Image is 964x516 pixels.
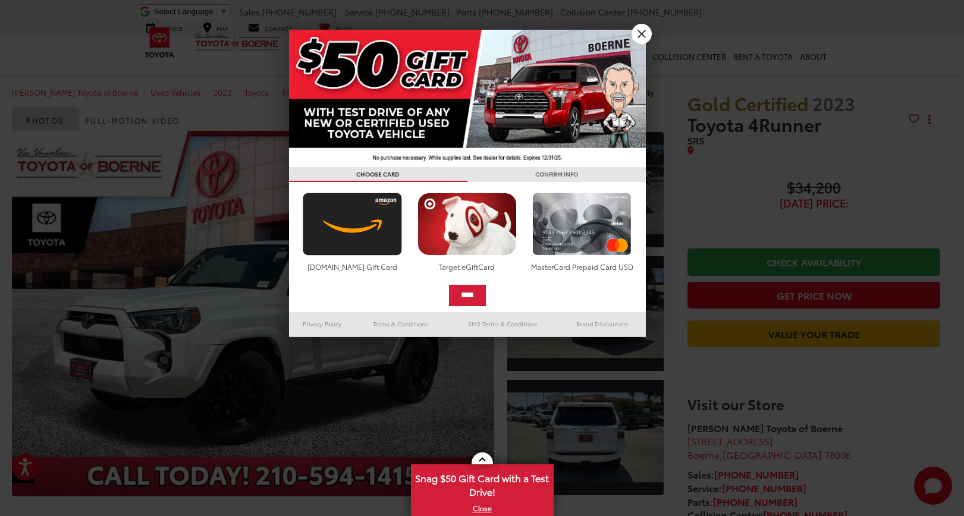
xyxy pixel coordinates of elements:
a: Brand Disclaimers [559,317,646,331]
div: Target eGiftCard [415,262,520,272]
a: SMS Terms & Conditions [447,317,559,331]
span: Snag $50 Gift Card with a Test Drive! [412,465,552,502]
img: amazoncard.png [300,193,405,256]
h3: CHOOSE CARD [289,167,467,182]
img: mastercard.png [529,193,635,256]
div: MasterCard Prepaid Card USD [529,262,635,272]
div: [DOMAIN_NAME] Gift Card [300,262,405,272]
img: targetcard.png [415,193,520,256]
a: Terms & Conditions [355,317,446,331]
h3: CONFIRM INFO [467,167,646,182]
a: Privacy Policy [289,317,356,331]
img: 42635_top_851395.jpg [289,30,646,167]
